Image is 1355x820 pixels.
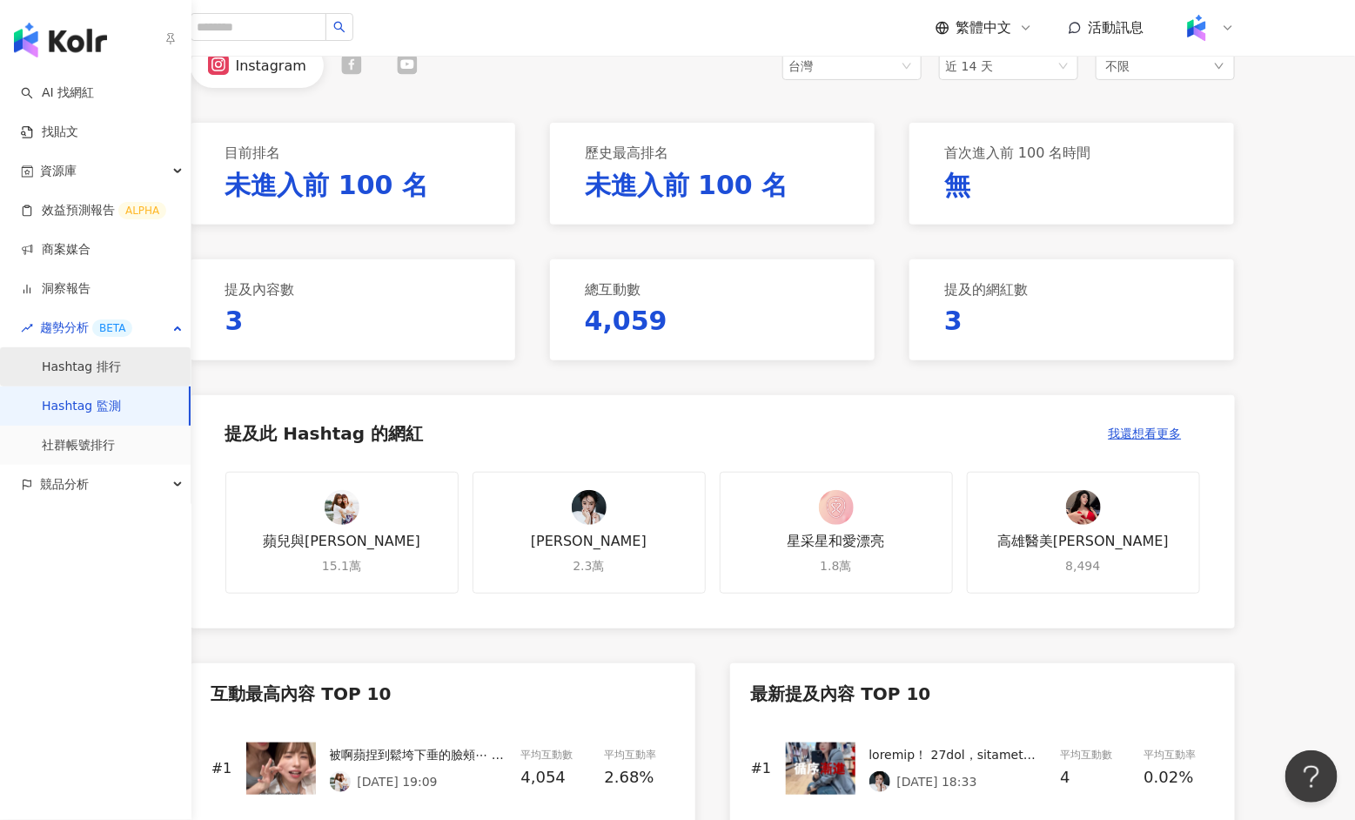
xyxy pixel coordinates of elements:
span: 4 [1061,768,1070,786]
p: #1 [751,759,772,778]
p: 提及內容數 [225,280,295,299]
div: 台灣 [789,53,846,79]
p: 未進入前 100 名 [585,167,788,204]
div: Instagram [236,57,306,76]
p: 總互動數 [585,280,641,299]
span: down [1214,61,1224,71]
span: 我還想看更多 [1109,427,1182,440]
div: 2.3萬 [573,558,604,575]
div: 提及此 Hashtag 的網紅 [225,424,424,444]
p: 未進入前 100 名 [225,167,429,204]
a: 找貼文 [21,124,78,141]
p: 首次進入前 100 名時間 [944,144,1091,163]
span: 資源庫 [40,151,77,191]
p: 目前排名 [225,144,281,163]
span: search [333,21,345,33]
span: 2.68% [605,765,654,790]
div: 15.1萬 [322,558,361,575]
span: 活動訊息 [1089,19,1144,36]
img: KOL Avatar [330,771,351,792]
a: 洞察報告 [21,280,91,298]
div: 平均互動數 [1061,747,1130,763]
img: KOL Avatar [819,490,854,525]
div: 最新提及內容 TOP 10 [751,684,1214,704]
a: KOL Avatar蘋兒與[PERSON_NAME]15.1萬 [225,472,459,594]
div: [PERSON_NAME] [531,532,647,551]
img: Kolr%20app%20icon%20%281%29.png [1180,11,1213,44]
a: Hashtag 監測 [42,398,121,415]
div: 被啊蘋捏到鬆垮下垂的臉頰⋯ 究竟還有沒有救呢！ 於是我決定來施作一個超厲害的醫美療程，叫做「修秘水光電波」！ 電波+水光+修秘外泌體的複合式療程 水嫩×透亮×緊實，還我好皮膚！ 電波拉皮刺激真皮... [330,745,507,764]
div: 8,494 [1065,558,1100,575]
img: KOL Avatar [325,490,359,525]
a: 效益預測報告ALPHA [21,202,166,219]
span: 近 14 天 [946,59,994,73]
span: 不限 [1106,57,1130,76]
p: #1 [211,759,232,778]
span: 4,054 [521,765,567,790]
div: 蘋兒與[PERSON_NAME] [263,532,420,551]
p: [DATE] 19:09 [358,775,438,789]
img: logo [14,23,107,57]
p: 無 [944,167,970,204]
span: rise [21,322,33,334]
p: 3 [944,303,963,339]
img: KOL Avatar [572,490,607,525]
a: searchAI 找網紅 [21,84,94,102]
p: 歷史最高排名 [585,144,668,163]
div: BETA [92,319,132,337]
div: 互動最高內容 TOP 10 [211,684,674,704]
div: 1.8萬 [820,558,851,575]
img: KOL Avatar [869,771,890,792]
div: 平均互動率 [605,747,674,763]
div: 星采星和愛漂亮 [788,532,885,551]
a: KOL Avatar高雄醫美[PERSON_NAME]8,494 [967,472,1200,594]
p: 提及的網紅數 [944,280,1028,299]
iframe: Help Scout Beacon - Open [1285,750,1338,803]
p: 4,059 [585,303,667,339]
a: 商案媒合 [21,241,91,259]
div: 姐妹們你們懂吧！ 30歲以後，皮膚真的很誠實🥺 尤其最近天氣熱⋯ 有時候保養品擦了一堆，膚況卻很像卡在「保養瓶頸期」 不只上妝會浮粉、臉看起來暗暗的，心情也直接扣分🙅🏻‍♀️ 所以兩個月前，我跑... [869,745,1047,764]
p: [DATE] 18:33 [897,775,977,789]
span: 繁體中文 [956,18,1012,37]
a: 社群帳號排行 [42,437,115,454]
span: 0.02% [1144,765,1194,790]
a: Hashtag 排行 [42,359,121,376]
div: 高雄醫美[PERSON_NAME] [997,532,1169,551]
div: loremip！ 27dol，sitamet🥺 consect⋯ adipiscing，elitsed「doeiu」 tempori、utlabor，etdolor🙅🏻‍♀️ magnaa，en... [869,745,1047,764]
div: 平均互動率 [1144,747,1214,763]
img: 姐妹們你們懂吧！ 30歲以後，皮膚真的很誠實🥺 尤其最近天氣熱⋯ 有時候保養品擦了一堆，膚況卻很像卡在「保養瓶頸期」 不只上妝會浮粉、臉看起來暗暗的，心情也直接扣分🙅🏻‍♀️ 所以兩個月前，我跑... [786,743,855,795]
a: KOL Avatar星采星和愛漂亮1.8萬 [720,472,953,594]
span: 趨勢分析 [40,308,132,347]
a: KOL Avatar[PERSON_NAME]2.3萬 [473,472,706,594]
p: 3 [225,303,244,339]
img: 被啊蘋捏到鬆垮下垂的臉頰⋯ 究竟還有沒有救呢！ 於是我決定來施作一個超厲害的醫美療程，叫做「修秘水光電波」！ 電波+水光+修秘外泌體的複合式療程 水嫩×透亮×緊實，還我好皮膚！ 電波拉皮刺激真皮... [246,743,316,795]
img: KOL Avatar [1066,490,1101,525]
button: 我還想看更多 [1090,416,1200,451]
div: 平均互動數 [521,747,591,763]
span: 競品分析 [40,465,89,504]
